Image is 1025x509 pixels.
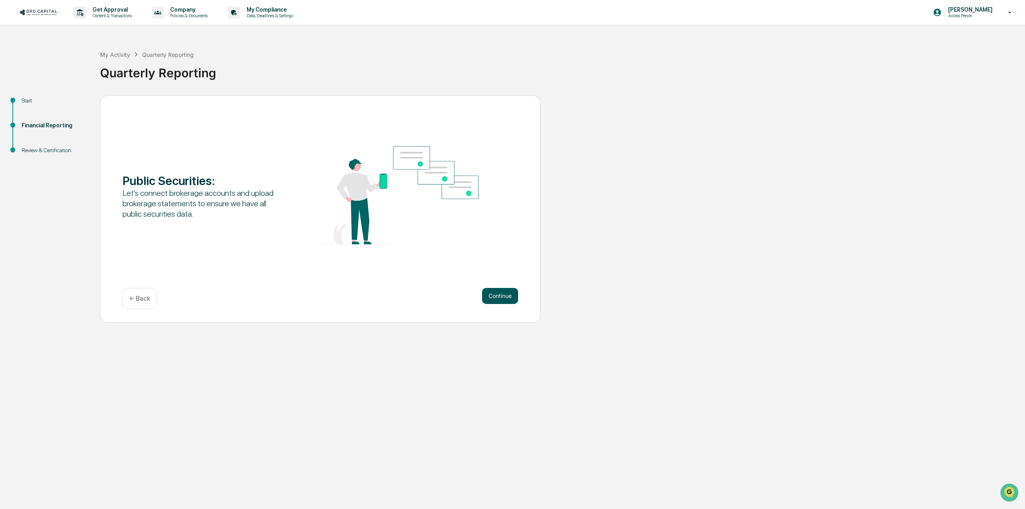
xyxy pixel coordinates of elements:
a: 🗄️Attestations [55,98,102,112]
p: Content & Transactions [86,13,136,18]
p: [PERSON_NAME] [942,6,997,13]
div: Start new chat [27,61,131,69]
a: 🔎Data Lookup [5,113,54,127]
p: ← Back [129,295,150,302]
a: 🖐️Preclearance [5,98,55,112]
div: Start [22,97,87,105]
p: Access Person [942,13,997,18]
span: Data Lookup [16,116,50,124]
span: Pylon [80,136,97,142]
p: Policies & Documents [164,13,212,18]
button: Start new chat [136,64,146,73]
div: We're available if you need us! [27,69,101,76]
iframe: Open customer support [999,483,1021,504]
span: Attestations [66,101,99,109]
img: Public Securities [320,146,478,245]
div: Financial Reporting [22,121,87,130]
p: Get Approval [86,6,136,13]
div: Review & Certification [22,146,87,155]
div: My Activity [100,51,130,58]
div: Quarterly Reporting [100,59,1021,80]
p: My Compliance [240,6,297,13]
button: Continue [482,288,518,304]
p: Company [164,6,212,13]
span: Preclearance [16,101,52,109]
img: 1746055101610-c473b297-6a78-478c-a979-82029cc54cd1 [8,61,22,76]
div: 🔎 [8,117,14,123]
img: logo [19,8,58,16]
p: How can we help? [8,17,146,30]
div: Public Securities : [123,173,281,188]
div: Let's connect brokerage accounts and upload brokerage statements to ensure we have all public sec... [123,188,281,219]
div: 🖐️ [8,102,14,108]
a: Powered byPylon [56,135,97,142]
div: 🗄️ [58,102,64,108]
div: Quarterly Reporting [142,51,194,58]
p: Data, Deadlines & Settings [240,13,297,18]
